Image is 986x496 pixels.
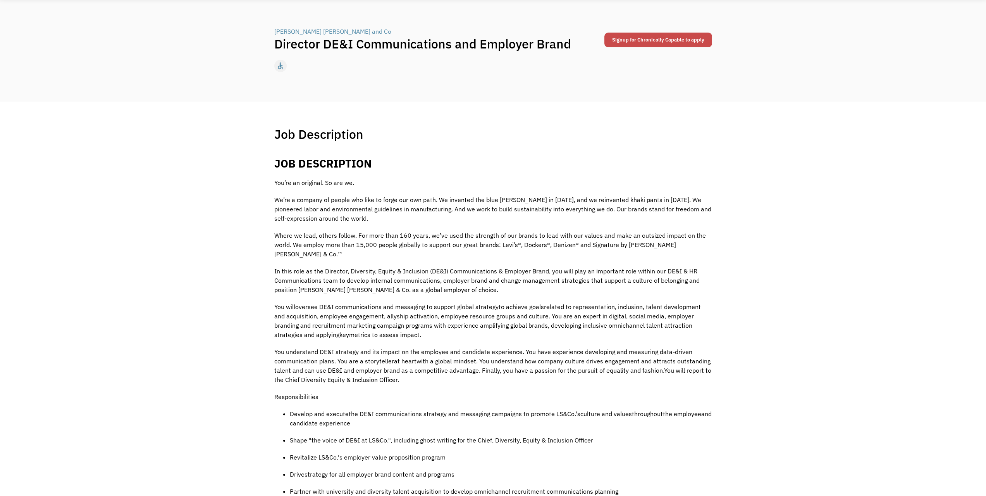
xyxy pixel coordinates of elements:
[274,126,363,142] h1: Job Description
[604,33,712,47] a: Signup for Chronically Capable to apply
[663,410,701,418] span: the employee
[290,436,712,445] p: Shape "the voice of DE&I at LS&Co.", including ghost writing for the Chief, Diversity, Equity & I...
[12,20,19,26] img: website_grey.svg
[290,470,712,479] p: strategy for all employer brand content and programs
[274,178,712,187] p: You’re an original. So are we.
[274,357,711,374] span: with a global mindset. You understand how company culture drives engagement and attracts outstand...
[274,348,692,365] span: You understand DE&I strategy and its impact on the employee and candidate experience. You have ex...
[274,27,391,36] div: [PERSON_NAME] [PERSON_NAME] and Co
[274,392,712,401] p: Responsibilities
[274,27,393,36] a: [PERSON_NAME] [PERSON_NAME] and Co
[12,12,19,19] img: logo_orange.svg
[274,366,711,384] span: You will report to the Chief Diversity Equity & Inclusion Officer.
[339,331,349,339] span: key
[394,357,416,365] span: at heart
[580,410,632,418] span: culture and values
[290,410,349,418] span: Develop and execute
[22,12,38,19] div: v 4.0.25
[290,470,305,478] span: Drive
[274,231,712,259] p: Where we lead, others follow. For more than 160 years, we’ve used the strength of our brands to l...
[274,156,372,171] b: JOB DESCRIPTION
[276,60,284,72] div: accessible
[499,303,544,311] span: to achieve goals
[21,49,27,55] img: tab_domain_overview_orange.svg
[29,50,69,55] div: Domain Overview
[274,267,700,294] span: In this role as the Director, Diversity, Equity & Inclusion (DE&I) Communications & Employer Bran...
[86,50,131,55] div: Keywords by Traffic
[274,195,712,223] p: We’re a company of people who like to forge our own path. We invented the blue [PERSON_NAME] in [...
[20,20,85,26] div: Domain: [DOMAIN_NAME]
[295,303,499,311] span: oversee DE&I communications and messaging to support global strategy
[290,409,712,428] p: the DE&I communications strategy and messaging campaigns to promote LS&Co.'s throughout and candi...
[77,49,83,55] img: tab_keywords_by_traffic_grey.svg
[290,453,712,462] p: Revitalize LS&Co.'s employer value proposition program
[349,331,421,339] span: metrics to assess impact.
[274,303,701,339] span: related to representation, inclusion, talent development and acquisition, employee engagement, al...
[274,36,603,52] h1: Director DE&I Communications and Employer Brand
[290,487,712,496] p: Partner with university and diversity talent acquisition to develop omnichannel recruitment commu...
[274,303,295,311] span: You will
